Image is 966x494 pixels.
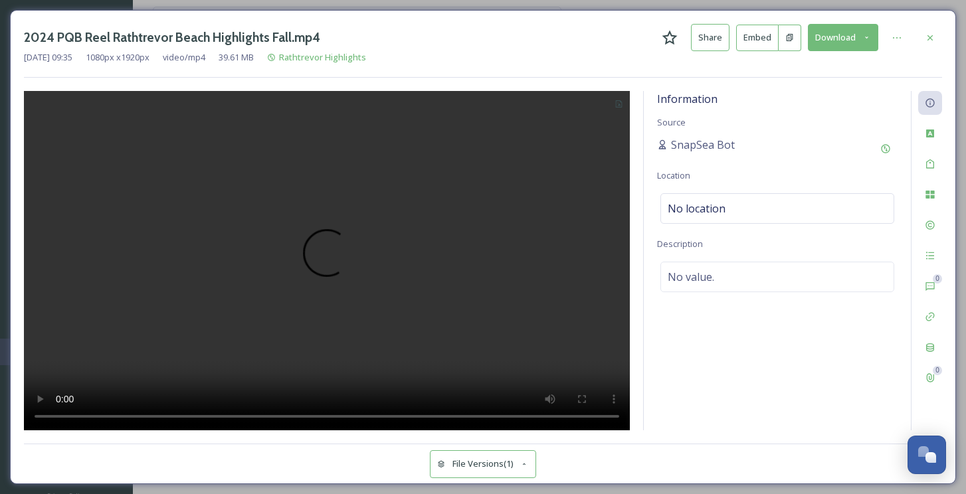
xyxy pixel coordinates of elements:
button: Embed [736,25,779,51]
button: File Versions(1) [430,450,536,477]
span: 1080 px x 1920 px [86,51,149,64]
span: Location [657,169,690,181]
span: No location [668,201,725,216]
span: Information [657,92,718,106]
button: Share [691,24,729,51]
h3: 2024 PQB Reel Rathtrevor Beach Highlights Fall.mp4 [24,28,320,47]
span: [DATE] 09:35 [24,51,72,64]
span: Description [657,238,703,250]
span: SnapSea Bot [671,137,735,153]
span: video/mp4 [163,51,205,64]
span: 39.61 MB [219,51,254,64]
span: Rathtrevor Highlights [279,51,366,63]
div: 0 [933,274,942,284]
span: Source [657,116,686,128]
div: 0 [933,366,942,375]
button: Download [808,24,878,51]
span: No value. [668,269,714,285]
button: Open Chat [908,436,946,474]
